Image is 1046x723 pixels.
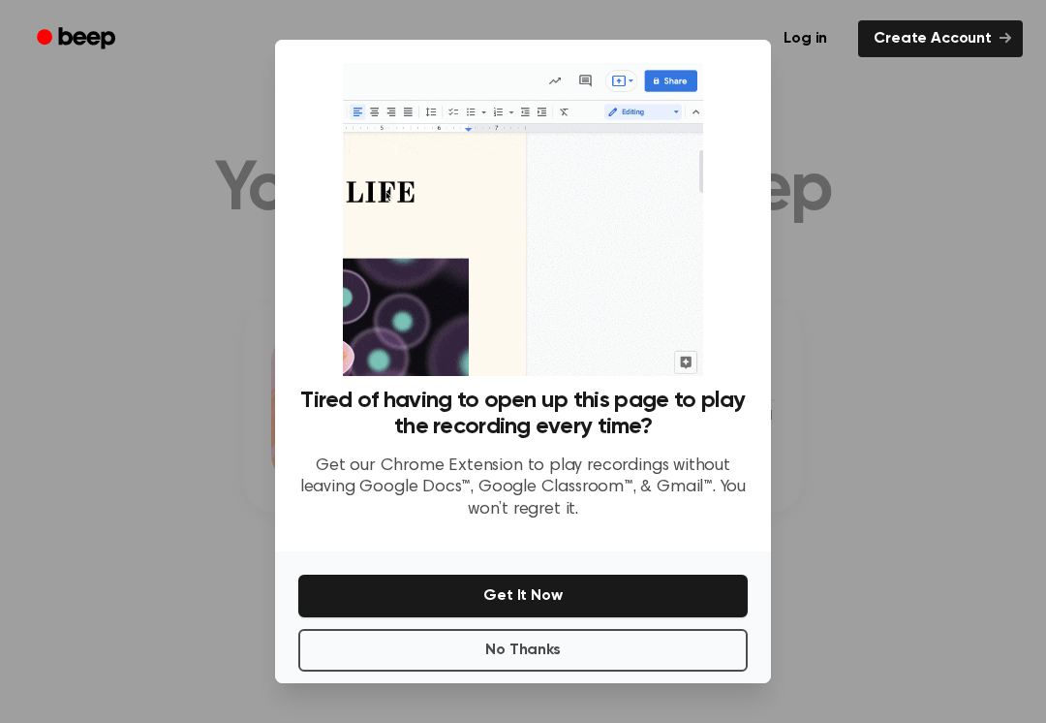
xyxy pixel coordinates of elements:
[298,388,748,440] h3: Tired of having to open up this page to play the recording every time?
[23,20,133,58] a: Beep
[858,20,1023,57] a: Create Account
[298,629,748,672] button: No Thanks
[764,16,846,61] a: Log in
[298,456,748,521] p: Get our Chrome Extension to play recordings without leaving Google Docs™, Google Classroom™, & Gm...
[343,63,702,376] img: Beep extension in action
[298,575,748,617] button: Get It Now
